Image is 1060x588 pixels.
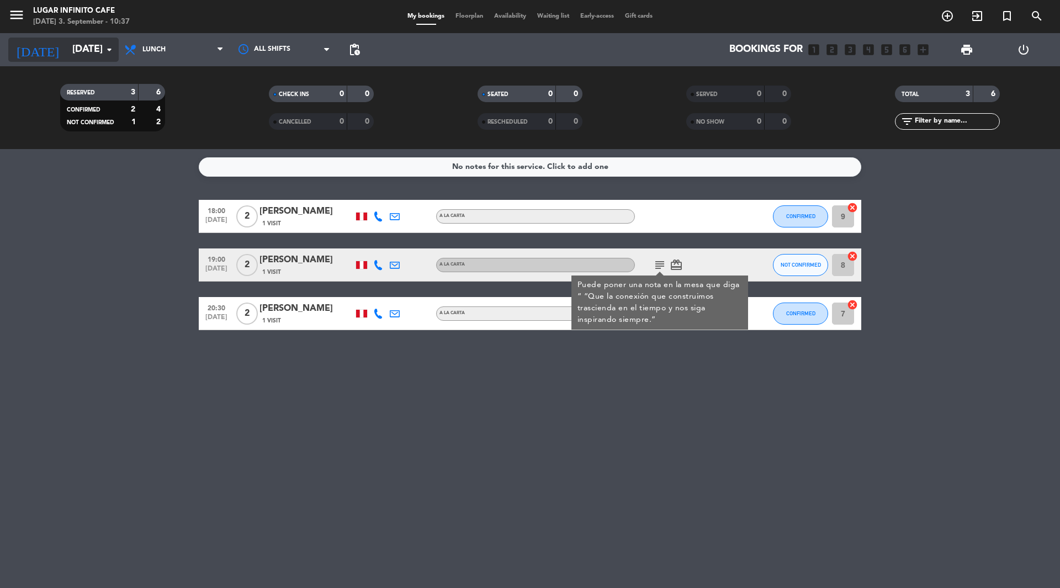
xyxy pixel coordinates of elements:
[103,43,116,56] i: arrow_drop_down
[262,268,281,277] span: 1 Visit
[847,299,858,310] i: cancel
[131,118,136,126] strong: 1
[574,118,580,125] strong: 0
[782,90,789,98] strong: 0
[992,7,1022,25] span: Special reservation
[786,213,815,219] span: CONFIRMED
[577,279,743,326] div: Puede poner una nota en la mesa que diga “ “Que la conexión que construimos trascienda en el tiem...
[653,258,666,272] i: subject
[203,204,230,216] span: 18:00
[773,303,828,325] button: CONFIRMED
[450,13,489,19] span: Floorplan
[279,119,311,125] span: CANCELLED
[259,204,353,219] div: [PERSON_NAME]
[879,43,894,57] i: looks_5
[203,216,230,229] span: [DATE]
[932,7,962,25] span: BOOK TABLE
[203,301,230,314] span: 20:30
[203,314,230,326] span: [DATE]
[203,265,230,278] span: [DATE]
[402,13,450,19] span: My bookings
[773,205,828,227] button: CONFIRMED
[439,262,465,267] span: A la carta
[236,205,258,227] span: 2
[156,88,163,96] strong: 6
[236,303,258,325] span: 2
[786,310,815,316] span: CONFIRMED
[156,118,163,126] strong: 2
[203,252,230,265] span: 19:00
[729,44,803,55] span: Bookings for
[8,38,67,62] i: [DATE]
[365,118,372,125] strong: 0
[487,119,528,125] span: RESCHEDULED
[574,90,580,98] strong: 0
[1017,43,1030,56] i: power_settings_new
[757,90,761,98] strong: 0
[8,7,25,27] button: menu
[365,90,372,98] strong: 0
[33,17,130,28] div: [DATE] 3. September - 10:37
[236,254,258,276] span: 2
[340,118,344,125] strong: 0
[439,311,465,315] span: A la carta
[995,33,1052,66] div: LOG OUT
[67,90,95,96] span: RESERVED
[966,90,970,98] strong: 3
[532,13,575,19] span: Waiting list
[33,6,130,17] div: Lugar Infinito Cafe
[548,90,553,98] strong: 0
[279,92,309,97] span: CHECK INS
[914,115,999,128] input: Filter by name...
[782,118,789,125] strong: 0
[941,9,954,23] i: add_circle_outline
[847,251,858,262] i: cancel
[670,258,683,272] i: card_giftcard
[902,92,919,97] span: TOTAL
[131,88,135,96] strong: 3
[960,43,973,56] span: print
[847,202,858,213] i: cancel
[67,107,100,113] span: CONFIRMED
[916,43,930,57] i: add_box
[843,43,857,57] i: looks_3
[619,13,658,19] span: Gift cards
[898,43,912,57] i: looks_6
[1022,7,1052,25] span: SEARCH
[773,254,828,276] button: NOT CONFIRMED
[807,43,821,57] i: looks_one
[1030,9,1043,23] i: search
[452,161,608,173] div: No notes for this service. Click to add one
[781,262,821,268] span: NOT CONFIRMED
[131,105,135,113] strong: 2
[548,118,553,125] strong: 0
[439,214,465,218] span: A la carta
[861,43,876,57] i: looks_4
[971,9,984,23] i: exit_to_app
[757,118,761,125] strong: 0
[8,7,25,23] i: menu
[696,119,724,125] span: NO SHOW
[1000,9,1014,23] i: turned_in_not
[696,92,718,97] span: SERVED
[262,219,281,228] span: 1 Visit
[487,92,508,97] span: SEATED
[156,105,163,113] strong: 4
[142,46,166,54] span: Lunch
[991,90,998,98] strong: 6
[825,43,839,57] i: looks_two
[67,120,114,125] span: NOT CONFIRMED
[259,253,353,267] div: [PERSON_NAME]
[340,90,344,98] strong: 0
[900,115,914,128] i: filter_list
[262,316,281,325] span: 1 Visit
[259,301,353,316] div: [PERSON_NAME]
[489,13,532,19] span: Availability
[575,13,619,19] span: Early-access
[348,43,361,56] span: pending_actions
